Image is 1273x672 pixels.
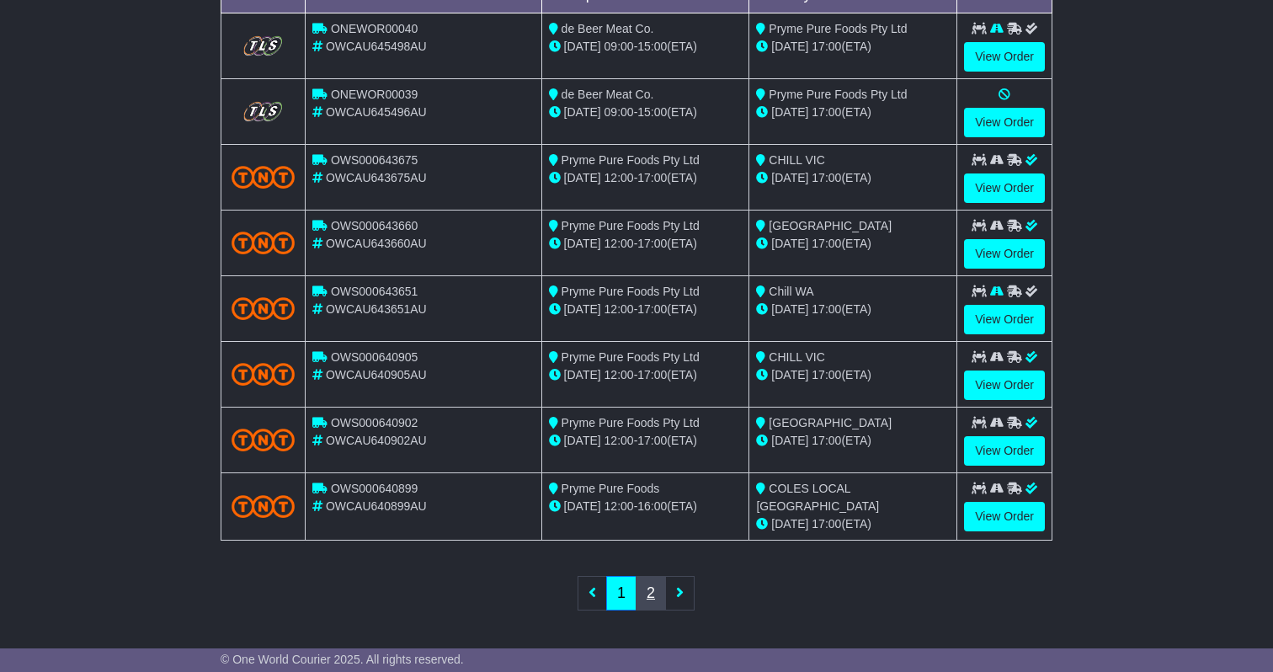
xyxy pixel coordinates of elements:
div: - (ETA) [549,169,743,187]
span: 15:00 [637,40,667,53]
span: OWS000643651 [331,285,418,298]
img: TNT_Domestic.png [232,363,295,386]
span: CHILL VIC [769,153,824,167]
span: de Beer Meat Co. [562,88,654,101]
span: 17:00 [812,237,841,250]
span: 17:00 [637,237,667,250]
span: OWS000640902 [331,416,418,429]
span: de Beer Meat Co. [562,22,654,35]
span: Pryme Pure Foods Pty Ltd [562,153,700,167]
a: View Order [964,173,1045,203]
span: OWS000640905 [331,350,418,364]
img: TNT_Domestic.png [232,166,295,189]
div: (ETA) [756,366,950,384]
span: OWS000643675 [331,153,418,167]
span: ONEWOR00040 [331,22,418,35]
span: [DATE] [564,105,601,119]
span: 17:00 [812,40,841,53]
span: 17:00 [812,302,841,316]
span: [DATE] [771,40,808,53]
span: Chill WA [769,285,813,298]
span: 12:00 [605,499,634,513]
span: [DATE] [771,517,808,531]
div: (ETA) [756,515,950,533]
span: [DATE] [771,302,808,316]
span: Pryme Pure Foods Pty Ltd [769,22,907,35]
a: View Order [964,371,1045,400]
div: - (ETA) [549,498,743,515]
span: OWS000643660 [331,219,418,232]
span: 12:00 [605,237,634,250]
span: [GEOGRAPHIC_DATA] [769,416,892,429]
span: 17:00 [812,171,841,184]
span: [GEOGRAPHIC_DATA] [769,219,892,232]
span: 12:00 [605,171,634,184]
span: 17:00 [812,517,841,531]
span: 12:00 [605,368,634,381]
span: [DATE] [564,368,601,381]
span: CHILL VIC [769,350,824,364]
div: (ETA) [756,38,950,56]
span: OWCAU640899AU [326,499,427,513]
img: GetCarrierServiceLogo [232,99,295,125]
a: View Order [964,108,1045,137]
div: - (ETA) [549,38,743,56]
span: Pryme Pure Foods Pty Ltd [769,88,907,101]
span: [DATE] [564,171,601,184]
a: View Order [964,502,1045,531]
span: OWCAU645498AU [326,40,427,53]
img: GetCarrierServiceLogo [232,33,295,59]
span: 12:00 [605,434,634,447]
span: OWCAU643651AU [326,302,427,316]
span: Pryme Pure Foods Pty Ltd [562,416,700,429]
div: - (ETA) [549,366,743,384]
a: 1 [606,576,636,611]
span: Pryme Pure Foods Pty Ltd [562,350,700,364]
span: [DATE] [771,368,808,381]
span: Pryme Pure Foods Pty Ltd [562,219,700,232]
span: 09:00 [605,105,634,119]
span: [DATE] [771,237,808,250]
a: 2 [636,576,666,611]
div: - (ETA) [549,235,743,253]
span: 17:00 [637,434,667,447]
span: 15:00 [637,105,667,119]
span: [DATE] [564,499,601,513]
span: [DATE] [564,237,601,250]
span: [DATE] [771,171,808,184]
span: 12:00 [605,302,634,316]
span: 17:00 [637,171,667,184]
span: [DATE] [771,105,808,119]
span: © One World Courier 2025. All rights reserved. [221,653,464,666]
span: OWS000640899 [331,482,418,495]
span: ONEWOR00039 [331,88,418,101]
div: (ETA) [756,432,950,450]
span: 09:00 [605,40,634,53]
span: 16:00 [637,499,667,513]
img: TNT_Domestic.png [232,297,295,320]
span: COLES LOCAL [GEOGRAPHIC_DATA] [756,482,879,513]
span: [DATE] [564,302,601,316]
div: (ETA) [756,301,950,318]
img: TNT_Domestic.png [232,232,295,254]
a: View Order [964,42,1045,72]
span: [DATE] [771,434,808,447]
div: (ETA) [756,104,950,121]
span: OWCAU643660AU [326,237,427,250]
div: (ETA) [756,235,950,253]
a: View Order [964,305,1045,334]
span: 17:00 [812,368,841,381]
span: OWCAU640905AU [326,368,427,381]
span: Pryme Pure Foods [562,482,660,495]
span: 17:00 [637,302,667,316]
span: Pryme Pure Foods Pty Ltd [562,285,700,298]
div: - (ETA) [549,301,743,318]
span: 17:00 [637,368,667,381]
div: - (ETA) [549,432,743,450]
a: View Order [964,436,1045,466]
span: [DATE] [564,40,601,53]
span: [DATE] [564,434,601,447]
span: OWCAU645496AU [326,105,427,119]
div: - (ETA) [549,104,743,121]
span: 17:00 [812,105,841,119]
